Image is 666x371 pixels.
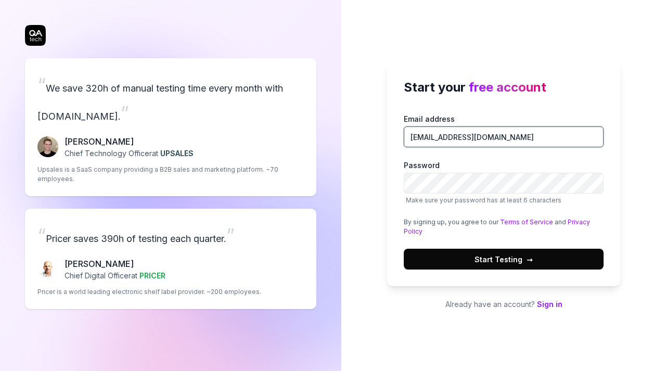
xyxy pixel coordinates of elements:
[65,258,165,270] p: [PERSON_NAME]
[37,224,46,247] span: “
[160,149,194,158] span: UPSALES
[65,270,165,281] p: Chief Digital Officer at
[37,136,58,157] img: Fredrik Seidl
[527,254,533,265] span: →
[475,254,533,265] span: Start Testing
[139,271,165,280] span: PRICER
[37,73,46,96] span: “
[500,218,553,226] a: Terms of Service
[37,259,58,279] img: Chris Chalkitis
[404,113,604,147] label: Email address
[404,249,604,270] button: Start Testing→
[37,221,304,249] p: Pricer saves 390h of testing each quarter.
[25,209,316,309] a: “Pricer saves 390h of testing each quarter.”Chris Chalkitis[PERSON_NAME]Chief Digital Officerat P...
[37,71,304,127] p: We save 320h of manual testing time every month with [DOMAIN_NAME].
[65,148,194,159] p: Chief Technology Officer at
[37,287,261,297] p: Pricer is a world leading electronic shelf label provider. ~200 employees.
[404,218,604,236] div: By signing up, you agree to our and
[404,126,604,147] input: Email address
[404,160,604,205] label: Password
[65,135,194,148] p: [PERSON_NAME]
[404,173,604,194] input: PasswordMake sure your password has at least 6 characters
[387,299,620,310] p: Already have an account?
[25,58,316,196] a: “We save 320h of manual testing time every month with [DOMAIN_NAME].”Fredrik Seidl[PERSON_NAME]Ch...
[37,165,304,184] p: Upsales is a SaaS company providing a B2B sales and marketing platform. ~70 employees.
[406,196,561,204] span: Make sure your password has at least 6 characters
[226,224,235,247] span: ”
[404,78,604,97] h2: Start your
[537,300,562,309] a: Sign in
[121,101,129,124] span: ”
[469,80,546,95] span: free account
